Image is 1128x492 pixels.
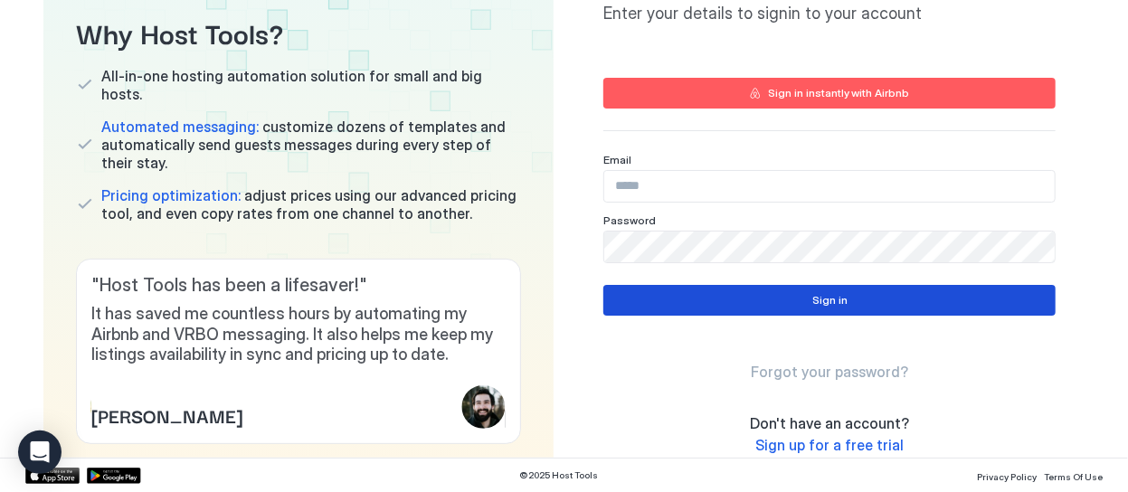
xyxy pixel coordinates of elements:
[755,436,904,454] span: Sign up for a free trial
[101,118,521,172] span: customize dozens of templates and automatically send guests messages during every step of their s...
[462,385,506,429] div: profile
[87,468,141,484] a: Google Play Store
[750,414,909,432] span: Don't have an account?
[76,12,521,52] span: Why Host Tools?
[25,468,80,484] a: App Store
[768,85,910,101] div: Sign in instantly with Airbnb
[101,67,521,103] span: All-in-one hosting automation solution for small and big hosts.
[91,304,506,365] span: It has saved me countless hours by automating my Airbnb and VRBO messaging. It also helps me keep...
[91,274,506,297] span: " Host Tools has been a lifesaver! "
[812,292,848,308] div: Sign in
[603,213,656,227] span: Password
[18,430,62,474] div: Open Intercom Messenger
[101,186,521,222] span: adjust prices using our advanced pricing tool, and even copy rates from one channel to another.
[977,471,1037,482] span: Privacy Policy
[977,466,1037,485] a: Privacy Policy
[751,363,908,381] span: Forgot your password?
[101,118,259,136] span: Automated messaging:
[603,78,1056,109] button: Sign in instantly with Airbnb
[751,363,908,382] a: Forgot your password?
[603,4,1056,24] span: Enter your details to signin to your account
[755,436,904,455] a: Sign up for a free trial
[1044,466,1103,485] a: Terms Of Use
[603,285,1056,316] button: Sign in
[101,186,241,204] span: Pricing optimization:
[91,402,242,429] span: [PERSON_NAME]
[1044,471,1103,482] span: Terms Of Use
[604,232,1056,262] input: Input Field
[520,469,599,481] span: © 2025 Host Tools
[604,171,1055,202] input: Input Field
[603,153,631,166] span: Email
